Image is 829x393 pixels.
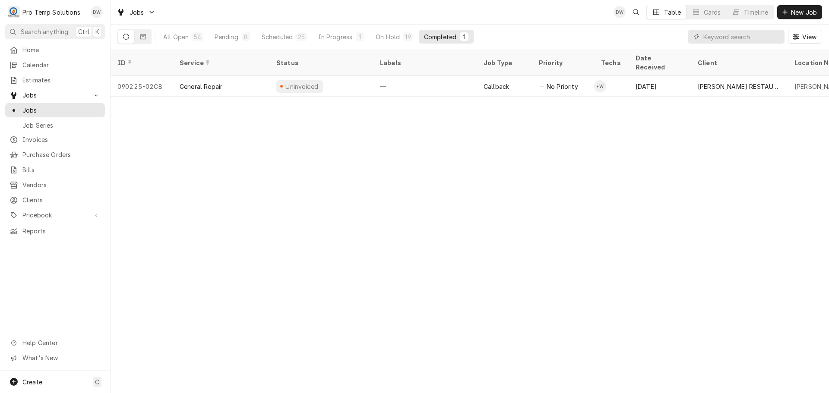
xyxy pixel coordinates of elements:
[285,82,320,91] div: Uninvoiced
[117,58,164,67] div: ID
[380,58,470,67] div: Labels
[21,27,68,36] span: Search anything
[5,58,105,72] a: Calendar
[424,32,456,41] div: Completed
[5,103,105,117] a: Jobs
[601,58,622,67] div: Techs
[594,80,606,92] div: *Kevin Williams's Avatar
[547,82,578,91] span: No Priority
[5,178,105,192] a: Vendors
[5,43,105,57] a: Home
[5,208,105,222] a: Go to Pricebook
[5,351,105,365] a: Go to What's New
[664,8,681,17] div: Table
[78,27,89,36] span: Ctrl
[22,180,101,189] span: Vendors
[95,27,99,36] span: K
[22,75,101,85] span: Estimates
[95,377,99,387] span: C
[244,32,249,41] div: 8
[22,338,100,347] span: Help Center
[180,82,222,91] div: General Repair
[22,226,101,236] span: Reports
[788,30,822,44] button: View
[22,121,101,130] span: Job Series
[539,58,585,67] div: Priority
[5,148,105,162] a: Purchase Orders
[22,60,101,69] span: Calendar
[5,24,105,39] button: Search anythingCtrlK
[22,45,101,54] span: Home
[130,8,144,17] span: Jobs
[22,378,42,386] span: Create
[629,5,643,19] button: Open search
[180,58,261,67] div: Service
[5,132,105,147] a: Invoices
[22,211,88,220] span: Pricebook
[698,58,779,67] div: Client
[5,336,105,350] a: Go to Help Center
[8,6,20,18] div: Pro Temp Solutions's Avatar
[22,91,88,100] span: Jobs
[22,8,80,17] div: Pro Temp Solutions
[5,118,105,132] a: Job Series
[462,32,467,41] div: 1
[194,32,201,41] div: 54
[5,224,105,238] a: Reports
[777,5,822,19] button: New Job
[484,58,525,67] div: Job Type
[22,150,101,159] span: Purchase Orders
[111,76,173,97] div: 090225-02CB
[91,6,103,18] div: Dana Williams's Avatar
[614,6,626,18] div: DW
[358,32,363,41] div: 1
[801,32,818,41] span: View
[298,32,305,41] div: 25
[704,8,721,17] div: Cards
[22,195,101,204] span: Clients
[5,73,105,87] a: Estimates
[22,106,101,115] span: Jobs
[22,353,100,362] span: What's New
[405,32,411,41] div: 19
[262,32,293,41] div: Scheduled
[91,6,103,18] div: DW
[376,32,400,41] div: On Hold
[22,135,101,144] span: Invoices
[629,76,691,97] div: [DATE]
[636,53,682,72] div: Date Received
[22,165,101,174] span: Bills
[318,32,353,41] div: In Progress
[113,5,159,19] a: Go to Jobs
[8,6,20,18] div: P
[614,6,626,18] div: Dana Williams's Avatar
[163,32,189,41] div: All Open
[5,193,105,207] a: Clients
[484,82,509,91] div: Callback
[698,82,781,91] div: [PERSON_NAME] RESTAURANT'S
[744,8,768,17] div: Timeline
[373,76,477,97] div: —
[5,88,105,102] a: Go to Jobs
[215,32,238,41] div: Pending
[703,30,780,44] input: Keyword search
[789,8,819,17] span: New Job
[276,58,364,67] div: Status
[5,163,105,177] a: Bills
